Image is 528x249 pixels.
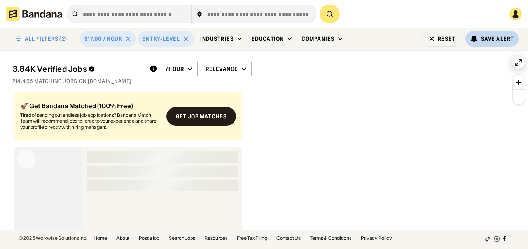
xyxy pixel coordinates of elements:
div: Education [252,35,284,42]
a: Contact Us [276,236,301,240]
div: grid [12,89,252,230]
a: Terms & Conditions [310,236,351,240]
a: Free Tax Filing [237,236,267,240]
div: Save Alert [481,35,514,42]
img: Bandana logotype [6,7,62,21]
div: Tired of sending out endless job applications? Bandana Match Team will recommend jobs tailored to... [20,112,160,130]
div: Relevance [206,66,238,73]
div: Get job matches [176,114,227,119]
a: Home [94,236,107,240]
a: About [116,236,129,240]
div: Industries [200,35,234,42]
a: Privacy Policy [361,236,392,240]
a: Post a job [139,236,159,240]
a: Search Jobs [169,236,195,240]
a: Resources [205,236,227,240]
div: Entry-Level [142,35,180,42]
div: © 2025 Workwise Solutions Inc. [19,236,87,240]
div: 3.84K Verified Jobs [12,64,143,74]
div: Companies [302,35,334,42]
div: /hour [166,66,184,73]
div: $17.00 / hour [84,35,122,42]
div: ALL FILTERS (2) [25,36,67,41]
div: 🚀 Get Bandana Matched (100% Free) [20,103,160,109]
div: 214,465 matching jobs on [DOMAIN_NAME] [12,78,252,85]
div: Reset [438,36,456,41]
